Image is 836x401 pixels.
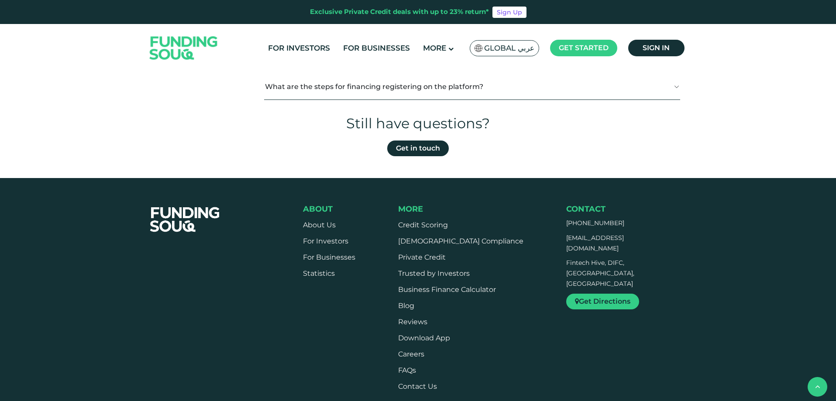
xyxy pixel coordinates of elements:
a: About Us [303,221,336,229]
span: Contact [566,204,605,214]
a: [PHONE_NUMBER] [566,219,624,227]
span: Careers [398,350,424,358]
button: back [808,377,827,397]
span: More [423,44,446,52]
a: For Investors [266,41,332,55]
div: About [303,204,355,214]
p: Fintech Hive, DIFC, [GEOGRAPHIC_DATA], [GEOGRAPHIC_DATA] [566,258,670,289]
a: Blog [398,302,414,310]
span: Get started [559,44,609,52]
a: [EMAIL_ADDRESS][DOMAIN_NAME] [566,234,624,252]
a: Reviews [398,318,427,326]
a: For Businesses [303,253,355,261]
div: Exclusive Private Credit deals with up to 23% return* [310,7,489,17]
a: [DEMOGRAPHIC_DATA] Compliance [398,237,523,245]
a: Sign Up [492,7,526,18]
span: More [398,204,423,214]
a: Sign in [628,40,685,56]
a: For Businesses [341,41,412,55]
a: Get Directions [566,294,639,309]
a: Credit Scoring [398,221,448,229]
a: Get in touch [387,141,449,156]
button: What are the steps for financing registering on the platform? [264,74,680,99]
img: SA Flag [475,45,482,52]
div: Still have questions? [148,113,689,134]
a: Business Finance Calculator [398,285,496,294]
a: Download App [398,334,450,342]
a: FAQs [398,366,416,374]
a: For Investors [303,237,348,245]
img: FooterLogo [141,196,229,243]
span: Sign in [643,44,670,52]
a: Private Credit [398,253,446,261]
a: Contact Us [398,382,437,391]
a: Statistics [303,269,335,278]
span: Global عربي [484,43,534,53]
a: Trusted by Investors [398,269,470,278]
img: Logo [141,26,227,70]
